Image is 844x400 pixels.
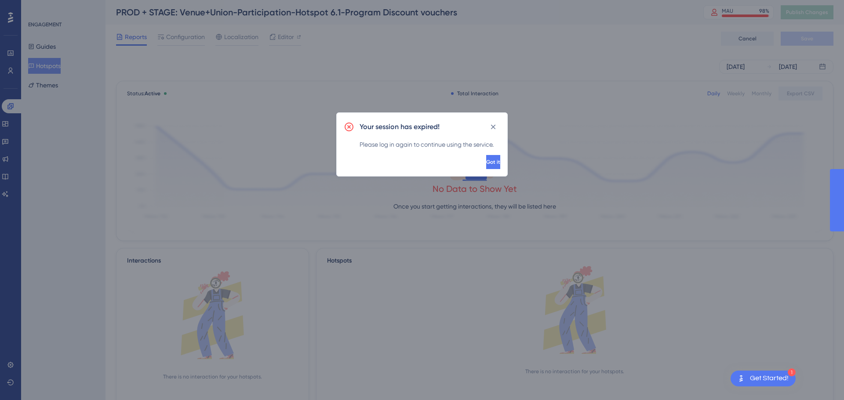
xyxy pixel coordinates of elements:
div: Open Get Started! checklist, remaining modules: 1 [731,371,796,386]
iframe: UserGuiding AI Assistant Launcher [807,365,833,392]
img: launcher-image-alternative-text [736,373,746,384]
div: 1 [788,368,796,376]
span: Got it [486,159,500,166]
h2: Your session has expired! [360,122,440,132]
div: Get Started! [750,374,789,383]
div: Please log in again to continue using the service. [360,139,500,150]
